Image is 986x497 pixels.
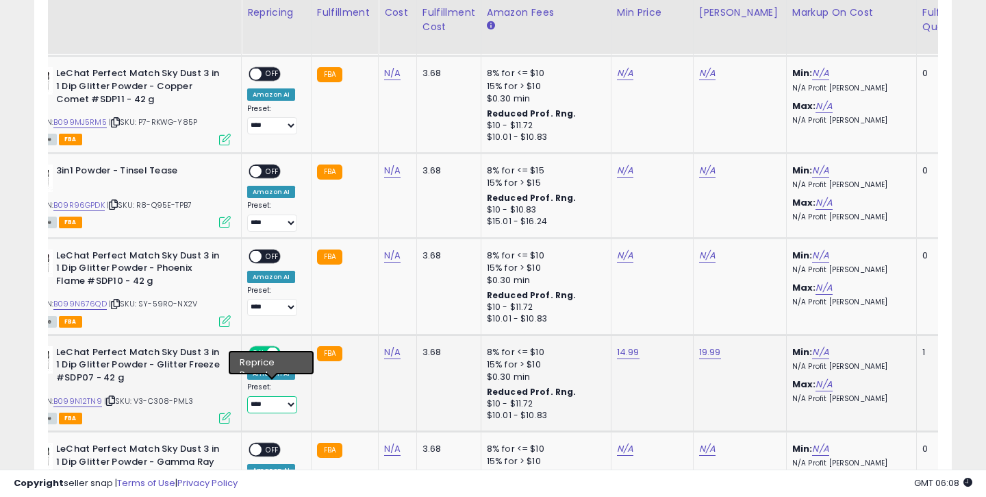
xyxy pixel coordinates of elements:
[422,165,470,177] div: 3.68
[384,66,401,80] a: N/A
[487,302,601,313] div: $10 - $11.72
[262,444,283,456] span: OFF
[487,93,601,105] div: $0.30 min
[487,120,601,132] div: $10 - $11.72
[262,69,283,80] span: OFF
[247,201,301,232] div: Preset:
[792,249,813,262] b: Min:
[617,346,640,359] a: 14.99
[792,298,906,307] p: N/A Profit [PERSON_NAME]
[177,476,238,489] a: Privacy Policy
[14,477,238,490] div: seller snap | |
[922,165,965,177] div: 0
[262,165,283,177] span: OFF
[487,67,601,80] div: 8% for <= $10
[117,476,175,489] a: Terms of Use
[617,5,687,20] div: Min Price
[617,442,633,456] a: N/A
[792,5,911,20] div: Markup on Cost
[487,274,601,287] div: $0.30 min
[422,250,470,262] div: 3.68
[56,346,223,388] b: LeChat Perfect Match Sky Dust 3 in 1 Dip Glitter Powder - Glitter Freeze #SDP07 - 42 g
[384,5,411,20] div: Cost
[792,99,816,112] b: Max:
[487,20,495,32] small: Amazon Fees.
[487,398,601,410] div: $10 - $11.72
[262,250,283,262] span: OFF
[247,383,301,413] div: Preset:
[922,5,970,34] div: Fulfillable Quantity
[699,442,716,456] a: N/A
[816,99,832,113] a: N/A
[922,250,965,262] div: 0
[384,442,401,456] a: N/A
[384,249,401,263] a: N/A
[53,199,105,211] a: B09R96GPDK
[812,346,829,359] a: N/A
[56,250,223,291] b: LeChat Perfect Match Sky Dust 3 in 1 Dip Glitter Powder - Phoenix Flame #SDP10 - 42 g
[487,313,601,325] div: $10.01 - $10.83
[812,164,829,178] a: N/A
[792,66,813,80] b: Min:
[699,249,716,263] a: N/A
[487,410,601,422] div: $10.01 - $10.83
[792,362,906,372] p: N/A Profit [PERSON_NAME]
[487,5,605,20] div: Amazon Fees
[422,443,470,455] div: 3.68
[812,249,829,263] a: N/A
[792,180,906,190] p: N/A Profit [PERSON_NAME]
[422,5,475,34] div: Fulfillment Cost
[250,347,267,359] span: ON
[487,204,601,216] div: $10 - $10.83
[699,66,716,80] a: N/A
[792,265,906,275] p: N/A Profit [PERSON_NAME]
[487,386,577,398] b: Reduced Prof. Rng.
[53,298,107,310] a: B099N676QD
[59,413,82,424] span: FBA
[104,396,193,407] span: | SKU: V3-C308-PML3
[792,213,906,222] p: N/A Profit [PERSON_NAME]
[812,442,829,456] a: N/A
[56,443,223,485] b: LeChat Perfect Match Sky Dust 3 in 1 Dip Glitter Powder - Gamma Ray #SDP01 - 42 g
[816,196,832,210] a: N/A
[384,346,401,359] a: N/A
[247,104,301,135] div: Preset:
[792,442,813,455] b: Min:
[279,347,301,359] span: OFF
[487,216,601,228] div: $15.01 - $16.24
[487,443,601,455] div: 8% for <= $10
[107,199,192,210] span: | SKU: R8-Q95E-TPB7
[792,164,813,177] b: Min:
[487,289,577,301] b: Reduced Prof. Rng.
[59,217,82,228] span: FBA
[914,476,972,489] span: 2025-08-11 06:08 GMT
[422,67,470,80] div: 3.68
[56,165,223,181] b: 3in1 Powder - Tinsel Tease
[816,281,832,295] a: N/A
[922,67,965,80] div: 0
[487,132,601,143] div: $10.01 - $10.83
[792,116,906,125] p: N/A Profit [PERSON_NAME]
[487,250,601,262] div: 8% for <= $10
[487,80,601,93] div: 15% for > $10
[816,378,832,391] a: N/A
[247,271,295,283] div: Amazon AI
[617,249,633,263] a: N/A
[247,367,295,380] div: Amazon AI
[617,66,633,80] a: N/A
[14,476,64,489] strong: Copyright
[247,286,301,317] div: Preset:
[247,5,305,20] div: Repricing
[59,134,82,145] span: FBA
[317,165,342,180] small: FBA
[699,164,716,178] a: N/A
[487,165,601,177] div: 8% for <= $15
[317,5,372,20] div: Fulfillment
[22,5,236,20] div: Title
[109,117,197,128] span: | SKU: P7-RKWG-Y85P
[53,117,107,128] a: B099MJ5RM5
[487,108,577,119] b: Reduced Prof. Rng.
[317,346,342,361] small: FBA
[792,346,813,359] b: Min:
[487,262,601,274] div: 15% for > $10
